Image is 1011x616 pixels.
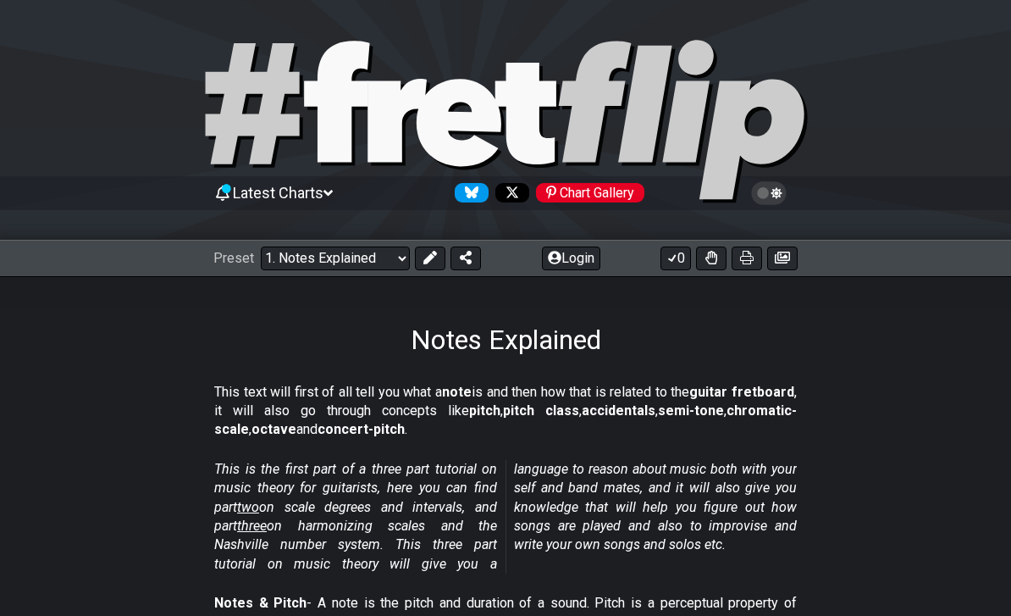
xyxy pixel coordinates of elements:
a: Follow #fretflip at X [489,183,529,203]
a: Follow #fretflip at Bluesky [448,183,489,203]
button: Create image [767,247,798,270]
select: Preset [261,247,410,270]
em: This is the first part of a three part tutorial on music theory for guitarists, here you can find... [214,461,797,572]
strong: Notes & Pitch [214,595,307,611]
p: This text will first of all tell you what a is and then how that is related to the , it will also... [214,383,797,440]
button: Toggle Dexterity for all fretkits [696,247,726,270]
strong: semi-tone [658,402,724,419]
strong: note [442,384,472,400]
span: Preset [213,250,254,266]
button: Share Preset [450,247,481,270]
strong: guitar fretboard [689,384,794,400]
span: Latest Charts [233,184,323,202]
strong: accidentals [582,402,655,419]
a: #fretflip at Pinterest [529,183,644,203]
strong: pitch [469,402,500,419]
strong: octave [251,421,296,437]
div: Chart Gallery [536,183,644,203]
button: Login [542,247,600,270]
h1: Notes Explained [411,324,601,356]
span: two [237,499,259,515]
button: Edit Preset [415,247,445,270]
button: 0 [660,247,691,270]
strong: pitch class [503,402,579,419]
span: three [237,518,267,534]
button: Print [732,247,762,270]
span: Toggle light / dark theme [760,186,779,201]
strong: concert-pitch [318,421,405,437]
